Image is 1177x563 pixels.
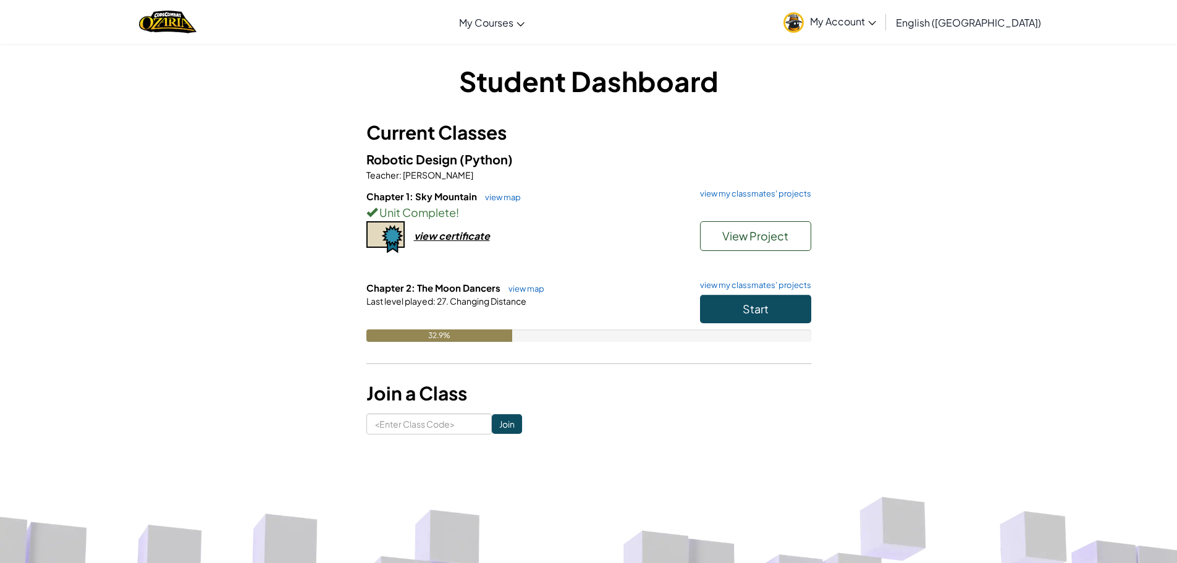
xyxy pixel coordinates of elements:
a: view my classmates' projects [694,190,811,198]
span: [PERSON_NAME] [402,169,473,180]
input: <Enter Class Code> [366,413,492,434]
h1: Student Dashboard [366,62,811,100]
h3: Current Classes [366,119,811,146]
img: Home [139,9,196,35]
div: 32.9% [366,329,513,342]
input: Join [492,414,522,434]
button: View Project [700,221,811,251]
a: view certificate [366,229,490,242]
span: (Python) [460,151,513,167]
a: view my classmates' projects [694,281,811,289]
span: 27. [436,295,449,307]
span: Changing Distance [449,295,526,307]
a: My Account [777,2,882,41]
a: Ozaria by CodeCombat logo [139,9,196,35]
span: ! [456,205,459,219]
span: Start [743,302,769,316]
span: Unit Complete [378,205,456,219]
span: My Courses [459,16,513,29]
img: certificate-icon.png [366,221,405,253]
span: : [433,295,436,307]
span: Chapter 1: Sky Mountain [366,190,479,202]
a: My Courses [453,6,531,39]
span: Teacher [366,169,399,180]
span: Robotic Design [366,151,460,167]
span: : [399,169,402,180]
a: view map [502,284,544,294]
h3: Join a Class [366,379,811,407]
div: view certificate [414,229,490,242]
span: Chapter 2: The Moon Dancers [366,282,502,294]
button: Start [700,295,811,323]
img: avatar [783,12,804,33]
span: My Account [810,15,876,28]
a: view map [479,192,521,202]
span: View Project [722,229,788,243]
span: Last level played [366,295,433,307]
span: English ([GEOGRAPHIC_DATA]) [896,16,1041,29]
a: English ([GEOGRAPHIC_DATA]) [890,6,1047,39]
